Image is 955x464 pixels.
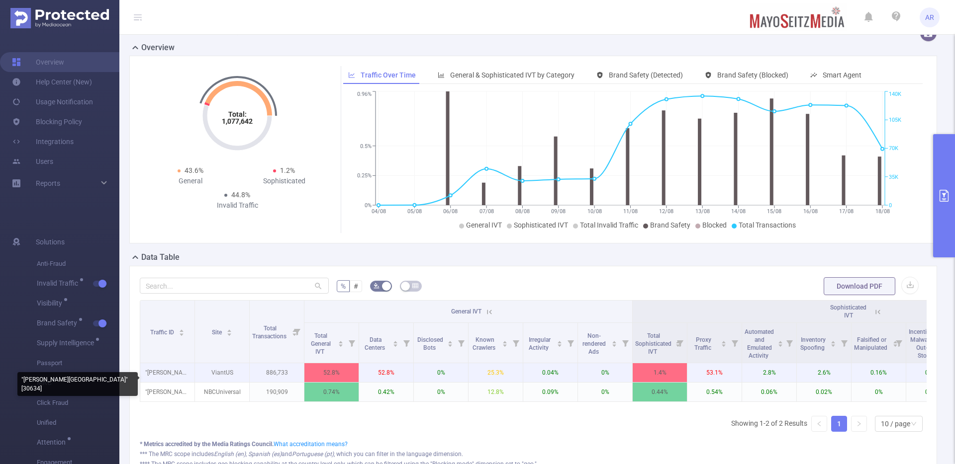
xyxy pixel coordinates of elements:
[179,328,185,334] div: Sort
[514,221,568,229] span: Sophisticated IVT
[797,363,851,382] p: 2.6%
[889,146,898,152] tspan: 70K
[551,208,566,215] tspan: 09/08
[830,339,836,345] div: Sort
[831,343,836,346] i: icon: caret-down
[612,343,617,346] i: icon: caret-down
[911,421,917,428] i: icon: down
[292,451,334,458] i: Portuguese (pt)
[580,221,638,229] span: Total Invalid Traffic
[195,383,249,401] p: NBCUniversal
[502,339,508,345] div: Sort
[357,91,372,98] tspan: 0.96%
[399,323,413,363] i: Filter menu
[12,92,93,112] a: Usage Notification
[12,72,92,92] a: Help Center (New)
[739,221,796,229] span: Total Transactions
[777,339,783,342] i: icon: caret-up
[856,421,862,427] i: icon: right
[191,200,284,211] div: Invalid Traffic
[443,208,458,215] tspan: 06/08
[179,328,185,331] i: icon: caret-up
[721,343,727,346] i: icon: caret-down
[365,202,372,209] tspan: 0%
[274,441,348,448] a: What accreditation means?
[889,174,898,180] tspan: 35K
[694,336,713,351] span: Proxy Traffic
[338,339,344,342] i: icon: caret-up
[469,363,523,382] p: 25.3%
[36,232,65,252] span: Solutions
[830,304,866,319] span: Sophisticated IVT
[304,383,359,401] p: 0.74%
[782,323,796,363] i: Filter menu
[777,343,783,346] i: icon: caret-down
[451,308,481,315] span: General IVT
[502,339,508,342] i: icon: caret-up
[609,71,683,79] span: Brand Safety (Detected)
[311,332,331,355] span: Total General IVT
[824,277,895,295] button: Download PDF
[304,363,359,382] p: 52.8%
[587,208,601,215] tspan: 10/08
[414,383,468,401] p: 0%
[407,208,421,215] tspan: 05/08
[633,383,687,401] p: 0.44%
[144,176,237,186] div: General
[37,280,82,287] span: Invalid Traffic
[140,278,329,294] input: Search...
[925,7,934,27] span: AR
[392,339,398,345] div: Sort
[721,339,727,342] i: icon: caret-up
[450,71,574,79] span: General & Sophisticated IVT by Category
[837,323,851,363] i: Filter menu
[12,132,74,152] a: Integrations
[623,208,638,215] tspan: 11/08
[578,363,632,382] p: 0%
[37,439,69,446] span: Attention
[479,208,493,215] tspan: 07/08
[226,328,232,334] div: Sort
[250,383,304,401] p: 190,909
[731,208,746,215] tspan: 14/08
[687,363,742,382] p: 53.1%
[12,52,64,72] a: Overview
[742,363,796,382] p: 2.8%
[612,339,617,342] i: icon: caret-up
[717,71,788,79] span: Brand Safety (Blocked)
[659,208,673,215] tspan: 12/08
[509,323,523,363] i: Filter menu
[214,451,282,458] i: English (en), Spanish (es)
[228,110,247,118] tspan: Total:
[345,323,359,363] i: Filter menu
[557,339,563,342] i: icon: caret-up
[881,416,910,431] div: 10 / page
[695,208,709,215] tspan: 13/08
[195,363,249,382] p: ViantUS
[341,282,346,290] span: %
[852,383,906,401] p: 0%
[36,173,60,193] a: Reports
[473,336,497,351] span: Known Crawlers
[454,323,468,363] i: Filter menu
[150,329,176,336] span: Traffic ID
[338,343,344,346] i: icon: caret-down
[140,441,274,448] b: * Metrics accredited by the Media Ratings Council.
[523,383,577,401] p: 0.09%
[37,413,119,433] span: Unified
[777,339,783,345] div: Sort
[359,383,413,401] p: 0.42%
[140,363,194,382] p: "[PERSON_NAME][GEOGRAPHIC_DATA]" [30634]
[557,339,563,345] div: Sort
[889,91,901,98] tspan: 140K
[889,202,892,209] tspan: 0
[447,339,453,345] div: Sort
[811,416,827,432] li: Previous Page
[141,42,175,54] h2: Overview
[417,336,443,351] span: Disclosed Bots
[250,363,304,382] p: 886,733
[354,282,358,290] span: #
[803,208,817,215] tspan: 16/08
[140,383,194,401] p: "[PERSON_NAME][GEOGRAPHIC_DATA]" [30634]
[832,416,847,431] a: 1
